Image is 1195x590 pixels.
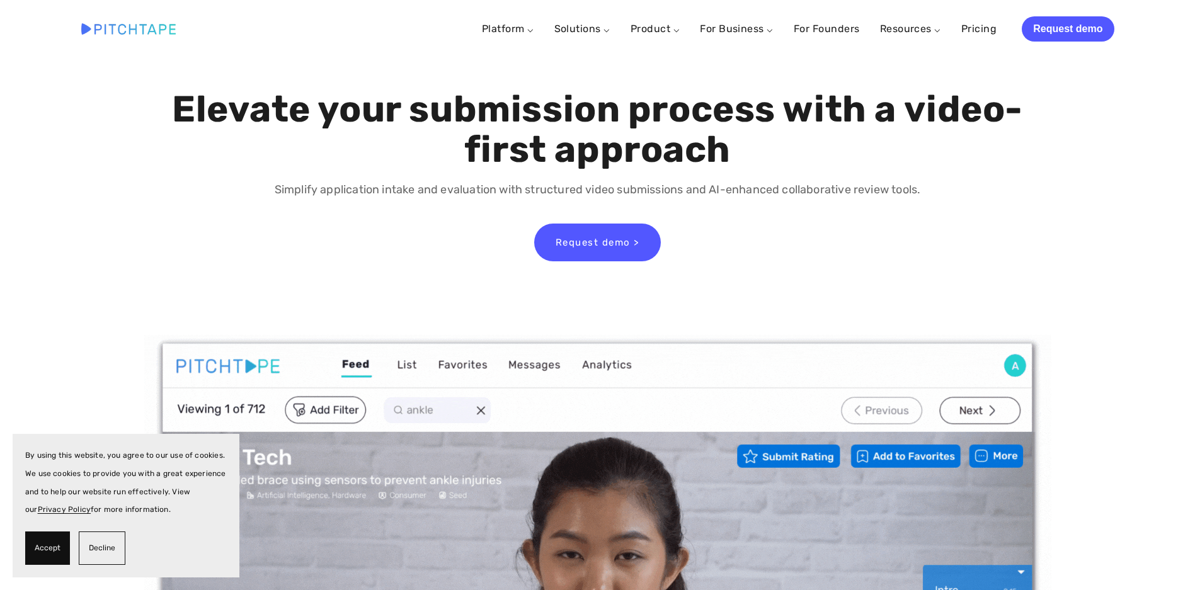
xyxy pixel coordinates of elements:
[79,531,125,565] button: Decline
[1132,530,1195,590] iframe: Chat Widget
[631,23,680,35] a: Product ⌵
[961,18,997,40] a: Pricing
[482,23,534,35] a: Platform ⌵
[169,181,1026,199] p: Simplify application intake and evaluation with structured video submissions and AI-enhanced coll...
[794,18,860,40] a: For Founders
[25,446,227,519] p: By using this website, you agree to our use of cookies. We use cookies to provide you with a grea...
[534,224,661,261] a: Request demo >
[1022,16,1114,42] a: Request demo
[700,23,774,35] a: For Business ⌵
[554,23,610,35] a: Solutions ⌵
[880,23,941,35] a: Resources ⌵
[13,434,239,577] section: Cookie banner
[35,539,60,557] span: Accept
[38,505,91,514] a: Privacy Policy
[89,539,115,557] span: Decline
[25,531,70,565] button: Accept
[81,23,176,34] img: Pitchtape | Video Submission Management Software
[169,89,1026,170] h1: Elevate your submission process with a video-first approach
